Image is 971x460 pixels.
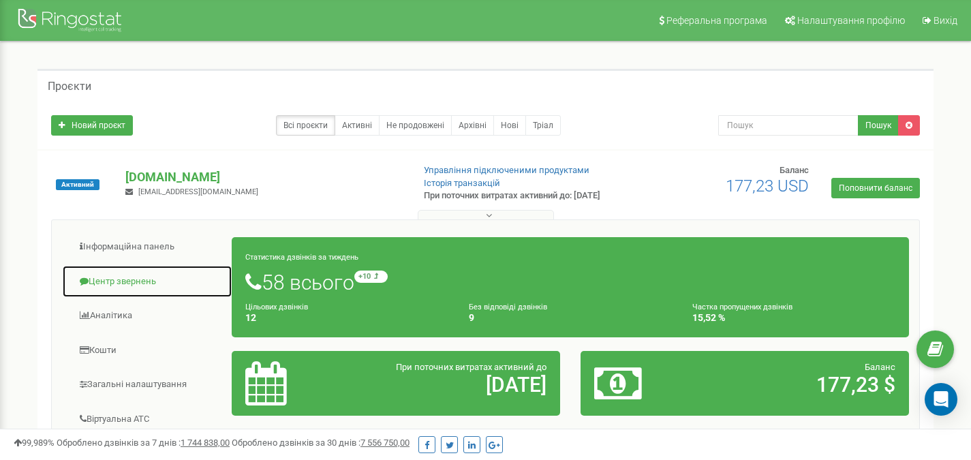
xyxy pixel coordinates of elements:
[352,373,546,396] h2: [DATE]
[335,115,380,136] a: Активні
[858,115,899,136] button: Пошук
[360,438,410,448] u: 7 556 750,00
[245,313,448,323] h4: 12
[424,189,626,202] p: При поточних витратах активний до: [DATE]
[62,230,232,264] a: Інформаційна панель
[424,165,589,175] a: Управління підключеними продуктами
[780,165,809,175] span: Баланс
[865,362,895,372] span: Баланс
[493,115,526,136] a: Нові
[232,438,410,448] span: Оброблено дзвінків за 30 днів :
[14,438,55,448] span: 99,989%
[666,15,767,26] span: Реферальна програма
[181,438,230,448] u: 1 744 838,00
[138,187,258,196] span: [EMAIL_ADDRESS][DOMAIN_NAME]
[62,334,232,367] a: Кошти
[354,271,388,283] small: +10
[245,303,308,311] small: Цільових дзвінків
[57,438,230,448] span: Оброблено дзвінків за 7 днів :
[525,115,561,136] a: Тріал
[925,383,957,416] div: Open Intercom Messenger
[62,265,232,298] a: Центр звернень
[831,178,920,198] a: Поповнити баланс
[934,15,957,26] span: Вихід
[62,403,232,436] a: Віртуальна АТС
[469,313,672,323] h4: 9
[469,303,547,311] small: Без відповіді дзвінків
[276,115,335,136] a: Всі проєкти
[62,368,232,401] a: Загальні налаштування
[51,115,133,136] a: Новий проєкт
[797,15,905,26] span: Налаштування профілю
[379,115,452,136] a: Не продовжені
[718,115,859,136] input: Пошук
[245,271,895,294] h1: 58 всього
[692,303,792,311] small: Частка пропущених дзвінків
[424,178,500,188] a: Історія транзакцій
[692,313,895,323] h4: 15,52 %
[62,299,232,333] a: Аналiтика
[451,115,494,136] a: Архівні
[701,373,895,396] h2: 177,23 $
[396,362,546,372] span: При поточних витратах активний до
[726,177,809,196] span: 177,23 USD
[56,179,99,190] span: Активний
[48,80,91,93] h5: Проєкти
[125,168,401,186] p: [DOMAIN_NAME]
[245,253,358,262] small: Статистика дзвінків за тиждень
